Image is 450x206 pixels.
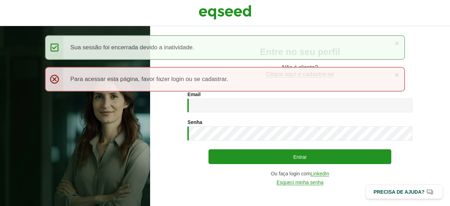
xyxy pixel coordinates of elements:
[310,171,329,176] a: LinkedIn
[395,39,399,47] a: ×
[208,149,391,164] button: Entrar
[276,180,323,185] a: Esqueci minha senha
[199,4,251,21] img: EqSeed Logo
[187,120,202,125] label: Senha
[45,67,405,92] div: Para acessar esta página, favor fazer login ou se cadastrar.
[187,171,412,176] div: Ou faça login com
[45,35,405,60] div: Sua sessão foi encerrada devido a inatividade.
[395,71,399,79] a: ×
